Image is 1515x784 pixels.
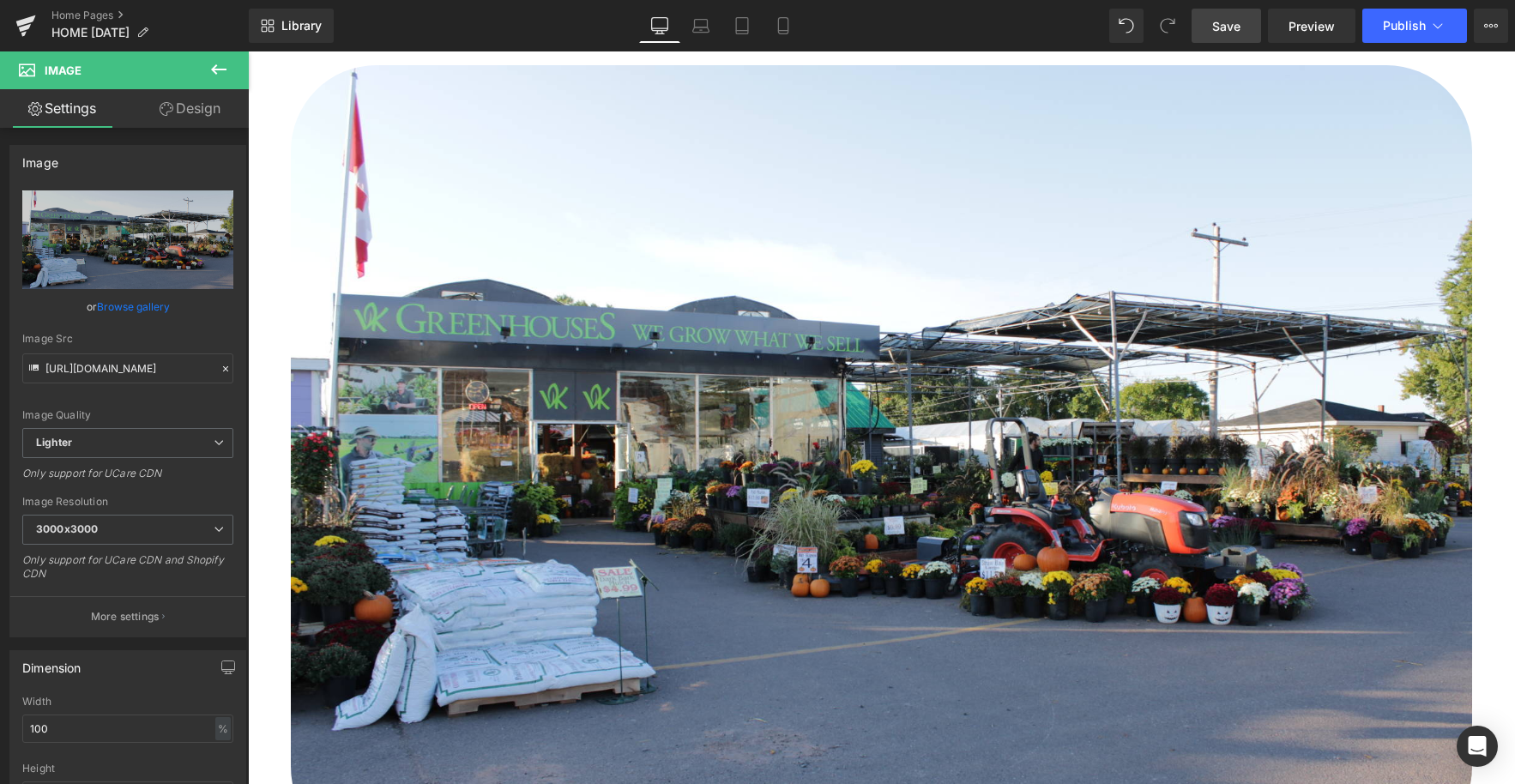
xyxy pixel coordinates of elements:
div: Image Quality [22,409,233,421]
a: Tablet [721,9,763,43]
p: More settings [91,609,160,624]
button: More [1474,9,1508,43]
button: Redo [1150,9,1185,43]
button: Undo [1109,9,1144,43]
a: Desktop [639,9,680,43]
div: Open Intercom Messenger [1457,726,1498,767]
b: 3000x3000 [36,522,98,535]
div: Height [22,763,233,775]
input: auto [22,715,233,743]
button: Publish [1362,9,1467,43]
div: Dimension [22,651,81,675]
span: Library [281,18,322,33]
span: Image [45,63,81,77]
div: Only support for UCare CDN [22,467,233,492]
input: Link [22,353,233,383]
div: Image Resolution [22,496,233,508]
b: Lighter [36,436,72,449]
a: New Library [249,9,334,43]
span: Preview [1289,17,1335,35]
button: More settings [10,596,245,636]
div: Image Src [22,333,233,345]
div: or [22,298,233,316]
a: Laptop [680,9,721,43]
div: Width [22,696,233,708]
div: % [215,717,231,740]
a: Browse gallery [97,292,170,322]
div: Only support for UCare CDN and Shopify CDN [22,553,233,592]
span: Publish [1383,19,1426,33]
span: Save [1212,17,1240,35]
a: Mobile [763,9,804,43]
div: Image [22,146,58,170]
a: Design [128,89,252,128]
span: HOME [DATE] [51,26,130,39]
a: Home Pages [51,9,249,22]
a: Preview [1268,9,1355,43]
